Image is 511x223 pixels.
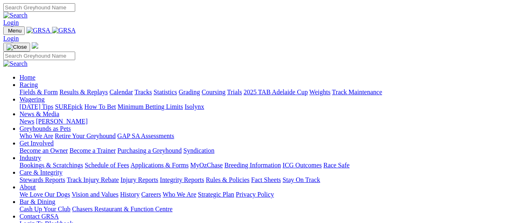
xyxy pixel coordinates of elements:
[20,110,59,117] a: News & Media
[3,52,75,60] input: Search
[20,132,53,139] a: Who We Are
[3,26,25,35] button: Toggle navigation
[141,191,161,198] a: Careers
[20,213,59,220] a: Contact GRSA
[185,103,204,110] a: Isolynx
[190,162,223,169] a: MyOzChase
[20,191,70,198] a: We Love Our Dogs
[20,89,508,96] div: Racing
[20,140,54,147] a: Get Involved
[20,103,508,110] div: Wagering
[20,74,35,81] a: Home
[20,96,45,103] a: Wagering
[3,3,75,12] input: Search
[20,132,508,140] div: Greyhounds as Pets
[59,89,108,95] a: Results & Replays
[70,147,116,154] a: Become a Trainer
[67,176,119,183] a: Track Injury Rebate
[85,103,116,110] a: How To Bet
[20,125,71,132] a: Greyhounds as Pets
[206,176,250,183] a: Rules & Policies
[236,191,274,198] a: Privacy Policy
[20,103,53,110] a: [DATE] Tips
[3,12,28,19] img: Search
[20,176,508,184] div: Care & Integrity
[26,27,50,34] img: GRSA
[117,103,183,110] a: Minimum Betting Limits
[3,43,30,52] button: Toggle navigation
[85,162,129,169] a: Schedule of Fees
[20,169,63,176] a: Care & Integrity
[160,176,204,183] a: Integrity Reports
[120,191,139,198] a: History
[7,44,27,50] img: Close
[20,154,41,161] a: Industry
[20,176,65,183] a: Stewards Reports
[117,132,174,139] a: GAP SA Assessments
[55,132,116,139] a: Retire Your Greyhound
[154,89,177,95] a: Statistics
[3,19,19,26] a: Login
[130,162,189,169] a: Applications & Forms
[120,176,158,183] a: Injury Reports
[72,191,118,198] a: Vision and Values
[20,147,68,154] a: Become an Owner
[55,103,83,110] a: SUREpick
[332,89,382,95] a: Track Maintenance
[163,191,196,198] a: Who We Are
[20,162,83,169] a: Bookings & Scratchings
[283,162,322,169] a: ICG Outcomes
[20,81,38,88] a: Racing
[52,27,76,34] img: GRSA
[20,198,55,205] a: Bar & Dining
[309,89,331,95] a: Weights
[3,60,28,67] img: Search
[323,162,349,169] a: Race Safe
[202,89,226,95] a: Coursing
[20,162,508,169] div: Industry
[32,42,38,49] img: logo-grsa-white.png
[198,191,234,198] a: Strategic Plan
[117,147,182,154] a: Purchasing a Greyhound
[227,89,242,95] a: Trials
[224,162,281,169] a: Breeding Information
[20,118,34,125] a: News
[20,89,58,95] a: Fields & Form
[244,89,308,95] a: 2025 TAB Adelaide Cup
[3,35,19,42] a: Login
[283,176,320,183] a: Stay On Track
[20,206,70,212] a: Cash Up Your Club
[183,147,214,154] a: Syndication
[36,118,87,125] a: [PERSON_NAME]
[20,147,508,154] div: Get Involved
[20,184,36,191] a: About
[251,176,281,183] a: Fact Sheets
[20,118,508,125] div: News & Media
[8,28,22,34] span: Menu
[179,89,200,95] a: Grading
[109,89,133,95] a: Calendar
[72,206,172,212] a: Chasers Restaurant & Function Centre
[20,206,508,213] div: Bar & Dining
[135,89,152,95] a: Tracks
[20,191,508,198] div: About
